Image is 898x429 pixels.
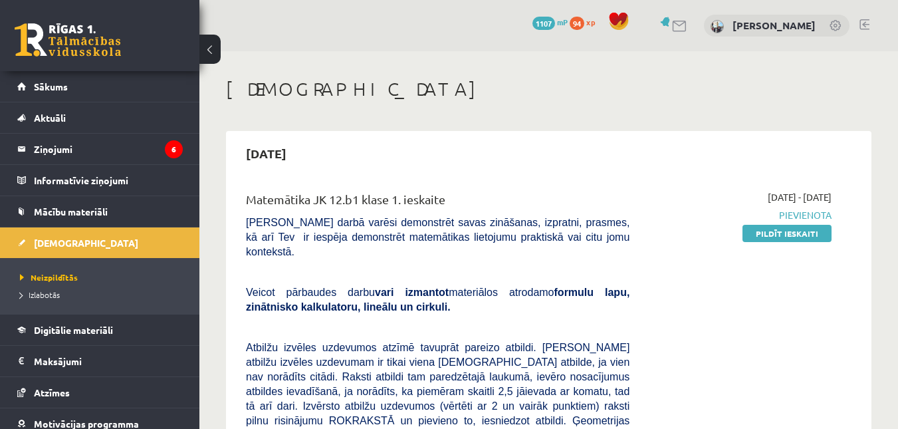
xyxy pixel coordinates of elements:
a: [DEMOGRAPHIC_DATA] [17,227,183,258]
span: xp [586,17,595,27]
span: [PERSON_NAME] darbā varēsi demonstrēt savas zināšanas, izpratni, prasmes, kā arī Tev ir iespēja d... [246,217,629,257]
span: Mācību materiāli [34,206,108,217]
img: Daniela Brunava [711,20,724,33]
b: formulu lapu, zinātnisko kalkulatoru, lineālu un cirkuli. [246,287,629,313]
a: Pildīt ieskaiti [742,225,832,242]
span: mP [557,17,568,27]
a: Rīgas 1. Tālmācības vidusskola [15,23,121,57]
legend: Maksājumi [34,346,183,376]
a: Izlabotās [20,289,186,301]
span: 94 [570,17,584,30]
legend: Ziņojumi [34,134,183,164]
span: 1107 [532,17,555,30]
a: Atzīmes [17,377,183,408]
a: Sākums [17,71,183,102]
b: vari izmantot [375,287,449,298]
span: Izlabotās [20,289,60,300]
span: [DEMOGRAPHIC_DATA] [34,237,138,249]
a: Maksājumi [17,346,183,376]
a: [PERSON_NAME] [732,19,816,32]
h2: [DATE] [233,138,300,169]
a: Ziņojumi6 [17,134,183,164]
a: Neizpildītās [20,271,186,283]
span: Veicot pārbaudes darbu materiālos atrodamo [246,287,629,313]
span: Aktuāli [34,112,66,124]
span: [DATE] - [DATE] [768,190,832,204]
span: Sākums [34,80,68,92]
span: Pievienota [649,208,832,222]
a: Mācību materiāli [17,196,183,227]
a: Informatīvie ziņojumi [17,165,183,196]
i: 6 [165,140,183,158]
span: Neizpildītās [20,272,78,283]
span: Atzīmes [34,386,70,398]
legend: Informatīvie ziņojumi [34,165,183,196]
a: Digitālie materiāli [17,315,183,345]
span: Digitālie materiāli [34,324,113,336]
a: 1107 mP [532,17,568,27]
div: Matemātika JK 12.b1 klase 1. ieskaite [246,190,629,215]
a: Aktuāli [17,102,183,133]
h1: [DEMOGRAPHIC_DATA] [226,78,871,100]
a: 94 xp [570,17,602,27]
